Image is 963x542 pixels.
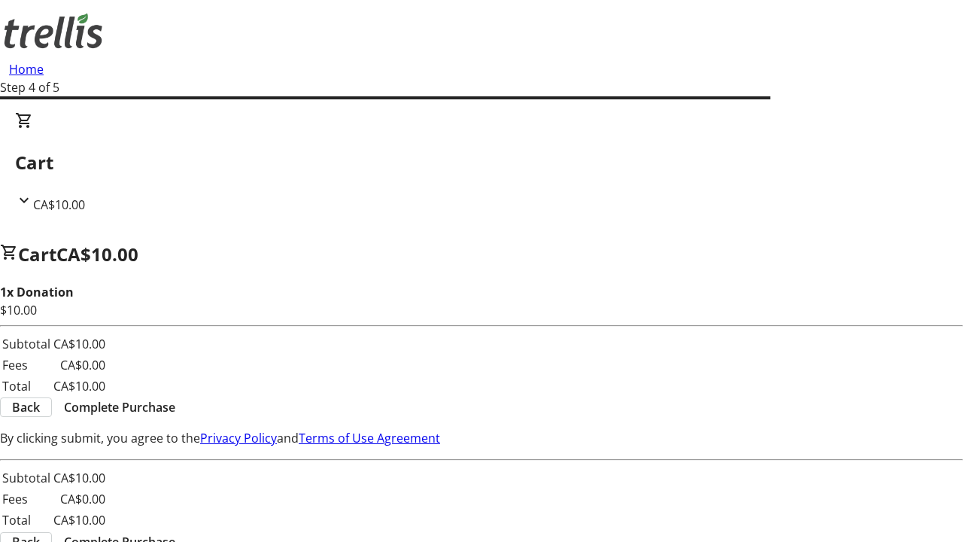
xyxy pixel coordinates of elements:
td: Fees [2,489,51,509]
span: CA$10.00 [33,196,85,213]
td: CA$10.00 [53,376,106,396]
td: CA$0.00 [53,489,106,509]
a: Privacy Policy [200,430,277,446]
span: Back [12,398,40,416]
td: Subtotal [2,334,51,354]
a: Terms of Use Agreement [299,430,440,446]
div: CartCA$10.00 [15,111,948,214]
td: Total [2,510,51,530]
h2: Cart [15,149,948,176]
td: CA$0.00 [53,355,106,375]
td: CA$10.00 [53,468,106,488]
td: Fees [2,355,51,375]
span: Cart [18,242,56,266]
td: CA$10.00 [53,510,106,530]
span: CA$10.00 [56,242,138,266]
td: Subtotal [2,468,51,488]
button: Complete Purchase [52,398,187,416]
span: Complete Purchase [64,398,175,416]
td: CA$10.00 [53,334,106,354]
td: Total [2,376,51,396]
